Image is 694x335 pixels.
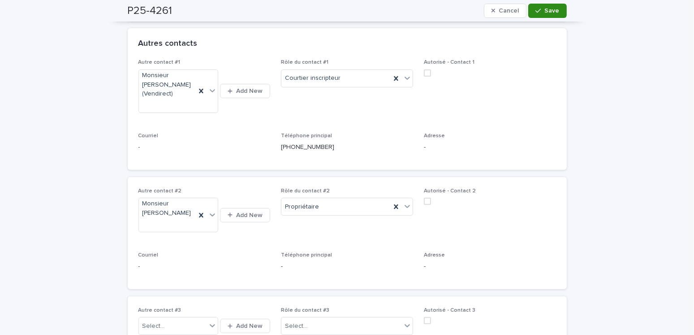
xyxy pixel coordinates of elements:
[285,202,319,212] span: Propriétaire
[484,4,527,18] button: Cancel
[138,133,159,139] span: Courriel
[236,323,263,329] span: Add New
[281,188,330,194] span: Rôle du contact #2
[424,188,476,194] span: Autorisé - Contact 2
[281,133,332,139] span: Téléphone principal
[220,319,270,333] button: Add New
[142,71,192,99] span: Monsieur [PERSON_NAME] (Vendirect)
[236,88,263,94] span: Add New
[424,143,556,152] p: -
[424,252,445,258] span: Adresse
[138,262,271,271] p: -
[138,252,159,258] span: Courriel
[285,74,341,83] span: Courtier inscripteur
[138,143,271,152] p: -
[138,308,181,313] span: Autre contact #3
[138,60,181,65] span: Autre contact #1
[281,262,413,271] p: -
[285,322,307,331] div: Select...
[281,252,332,258] span: Téléphone principal
[424,308,475,313] span: Autorisé - Contact 3
[138,39,198,49] h2: Autres contacts
[528,4,566,18] button: Save
[281,60,328,65] span: Rôle du contact #1
[142,199,192,218] span: Monsieur [PERSON_NAME]
[545,8,560,14] span: Save
[220,208,270,222] button: Add New
[236,212,263,218] span: Add New
[138,188,182,194] span: Autre contact #2
[499,8,519,14] span: Cancel
[424,262,556,271] p: -
[128,4,172,17] h2: P25-4261
[281,308,329,313] span: Rôle du contact #3
[220,84,270,98] button: Add New
[142,322,165,331] div: Select...
[281,143,413,152] p: [PHONE_NUMBER]
[424,133,445,139] span: Adresse
[424,60,474,65] span: Autorisé - Contact 1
